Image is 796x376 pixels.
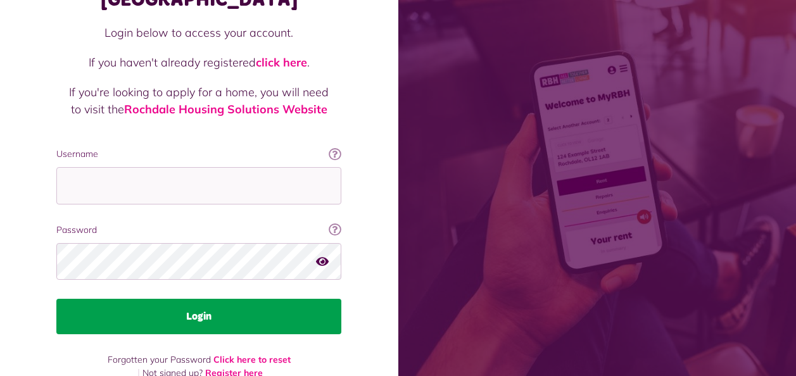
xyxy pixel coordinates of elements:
p: If you haven't already registered . [69,54,329,71]
button: Login [56,299,341,334]
label: Password [56,223,341,237]
p: If you're looking to apply for a home, you will need to visit the [69,84,329,118]
label: Username [56,147,341,161]
a: Rochdale Housing Solutions Website [124,102,327,116]
a: click here [256,55,307,70]
p: Login below to access your account. [69,24,329,41]
span: Forgotten your Password [108,354,211,365]
a: Click here to reset [213,354,291,365]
